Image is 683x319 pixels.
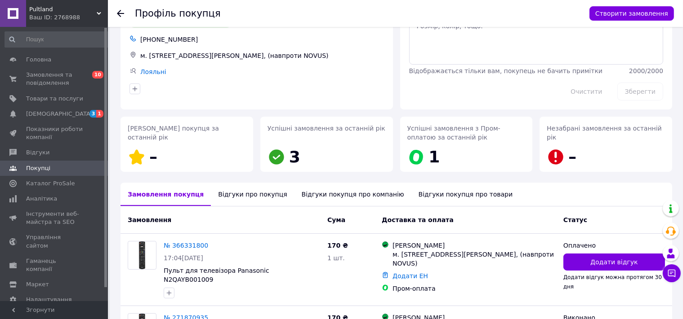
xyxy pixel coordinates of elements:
[117,9,124,18] div: Повернутися назад
[429,148,440,166] span: 1
[26,71,83,87] span: Замовлення та повідомлення
[589,6,674,21] button: Створити замовлення
[26,233,83,249] span: Управління сайтом
[96,110,103,118] span: 1
[121,183,211,206] div: Замовлення покупця
[407,125,500,141] span: Успішні замовлення з Пром-оплатою за останній рік
[164,242,208,249] a: № 366331800
[563,241,665,250] div: Оплачено
[563,274,662,289] span: Додати відгук можна протягом 30 дня
[26,257,83,273] span: Гаманець компанії
[29,5,97,13] span: Pultland
[92,71,103,79] span: 10
[26,280,49,288] span: Маркет
[393,284,556,293] div: Пром-оплата
[164,254,203,262] span: 17:04[DATE]
[590,258,638,267] span: Додати відгук
[268,125,385,132] span: Успішні замовлення за останній рік
[135,8,221,19] h1: Профіль покупця
[393,272,428,280] a: Додати ЕН
[128,241,156,270] a: Фото товару
[393,250,556,268] div: м. [STREET_ADDRESS][PERSON_NAME], (навпроти NOVUS)
[138,49,386,62] div: м. [STREET_ADDRESS][PERSON_NAME], (навпроти NOVUS)
[663,264,681,282] button: Чат з покупцем
[26,164,50,172] span: Покупці
[563,216,587,223] span: Статус
[140,68,166,75] a: Лояльні
[327,216,345,223] span: Cума
[327,242,348,249] span: 170 ₴
[128,125,219,141] span: [PERSON_NAME] покупця за останній рік
[26,56,51,64] span: Головна
[211,183,294,206] div: Відгуки про покупця
[89,110,97,118] span: 3
[295,183,411,206] div: Відгуки покупця про компанію
[128,216,171,223] span: Замовлення
[26,296,72,304] span: Налаштування
[568,148,576,166] span: –
[26,195,57,203] span: Аналітика
[29,13,108,22] div: Ваш ID: 2768988
[26,110,93,118] span: [DEMOGRAPHIC_DATA]
[26,149,49,157] span: Відгуки
[563,253,665,271] button: Додати відгук
[26,179,75,188] span: Каталог ProSale
[26,95,83,103] span: Товари та послуги
[289,148,300,166] span: 3
[164,267,269,283] a: Пульт для телевізора Panasonic N2QAYB001009
[149,148,157,166] span: –
[138,33,386,46] div: [PHONE_NUMBER]
[382,216,454,223] span: Доставка та оплата
[26,210,83,226] span: Інструменти веб-майстра та SEO
[629,67,663,74] span: 2000 / 2000
[4,31,111,48] input: Пошук
[26,125,83,141] span: Показники роботи компанії
[139,241,146,269] img: Фото товару
[547,125,662,141] span: Незабрані замовлення за останній рік
[409,67,603,74] span: Відображається тільки вам, покупець не бачить примітки
[393,241,556,250] div: [PERSON_NAME]
[411,183,520,206] div: Відгуки покупця про товари
[327,254,345,262] span: 1 шт.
